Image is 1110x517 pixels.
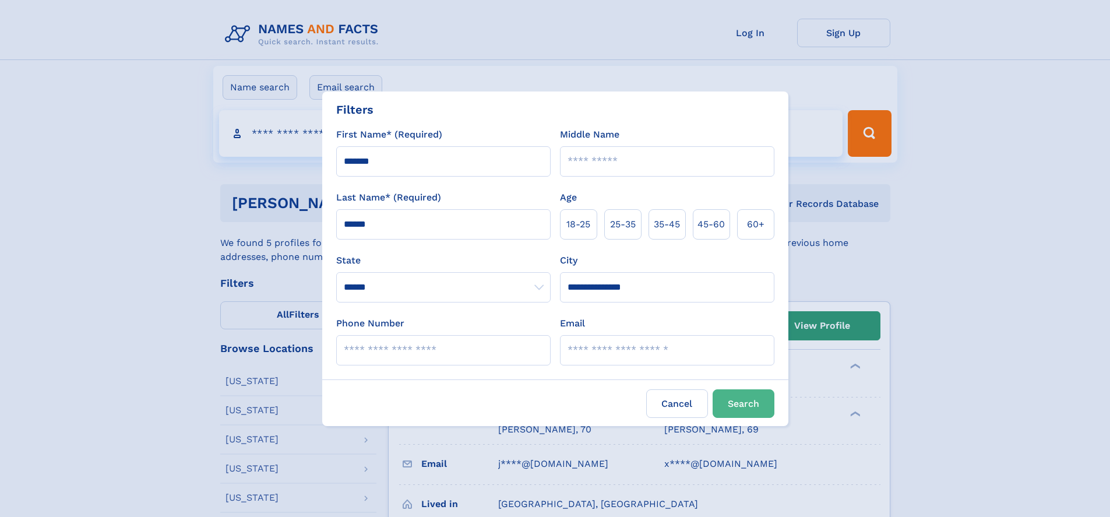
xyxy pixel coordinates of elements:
[336,191,441,205] label: Last Name* (Required)
[560,316,585,330] label: Email
[560,128,619,142] label: Middle Name
[560,254,577,268] label: City
[610,217,636,231] span: 25‑35
[646,389,708,418] label: Cancel
[336,316,404,330] label: Phone Number
[697,217,725,231] span: 45‑60
[336,101,373,118] div: Filters
[560,191,577,205] label: Age
[747,217,764,231] span: 60+
[336,128,442,142] label: First Name* (Required)
[654,217,680,231] span: 35‑45
[713,389,774,418] button: Search
[336,254,551,268] label: State
[566,217,590,231] span: 18‑25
